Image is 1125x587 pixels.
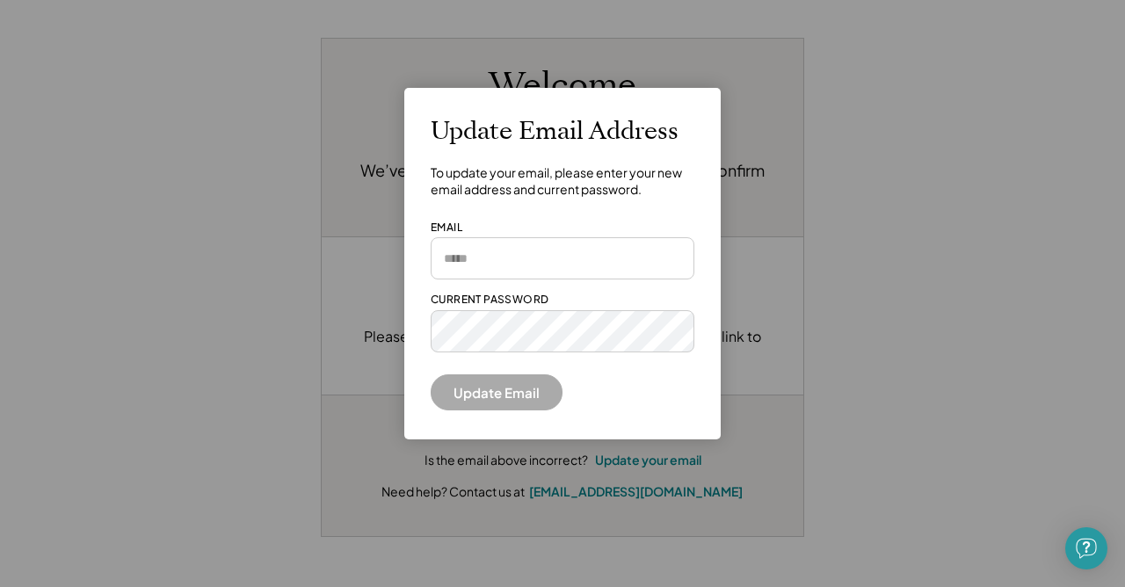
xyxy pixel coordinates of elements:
button: Update Email [431,374,562,410]
div: Open Intercom Messenger [1065,527,1107,569]
h2: Update Email Address [431,117,679,147]
div: EMAIL [431,221,462,236]
div: CURRENT PASSWORD [431,293,548,308]
div: To update your email, please enter your new email address and current password. [431,164,694,199]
